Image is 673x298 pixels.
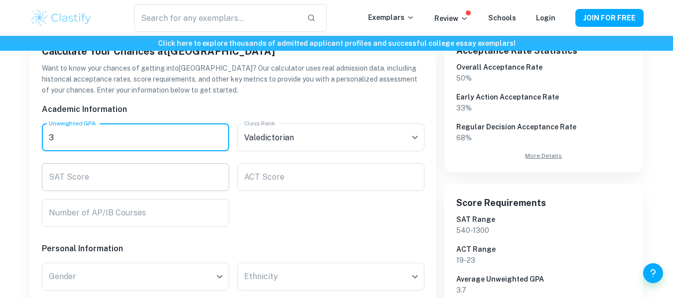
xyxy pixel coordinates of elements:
[42,103,424,115] h6: Academic Information
[456,132,632,143] p: 68 %
[575,9,644,27] button: JOIN FOR FREE
[456,73,632,84] p: 50 %
[42,44,424,59] h5: Calculate Your Chances at [GEOGRAPHIC_DATA]
[456,44,632,58] h6: Acceptance Rate Statistics
[49,119,96,127] label: Unweighted GPA
[456,214,632,225] h6: SAT Range
[643,263,663,283] button: Help and Feedback
[456,274,632,285] h6: Average Unweighted GPA
[456,62,632,73] h6: Overall Acceptance Rate
[434,13,468,24] p: Review
[2,38,671,49] h6: Click here to explore thousands of admitted applicant profiles and successful college essay exemp...
[456,225,632,236] p: 540 - 1300
[244,119,275,127] label: Class Rank
[456,196,632,210] h6: Score Requirements
[456,121,632,132] h6: Regular Decision Acceptance Rate
[456,151,632,160] a: More Details
[536,14,555,22] a: Login
[456,244,632,255] h6: ACT Range
[134,4,298,32] input: Search for any exemplars...
[456,102,632,113] p: 33 %
[237,123,424,151] div: Valedictorian
[456,285,632,296] p: 3.7
[456,255,632,266] p: 19 - 23
[488,14,516,22] a: Schools
[368,12,414,23] p: Exemplars
[456,92,632,102] h6: Early Action Acceptance Rate
[30,8,93,28] img: Clastify logo
[42,63,424,96] p: Want to know your chances of getting into [GEOGRAPHIC_DATA] ? Our calculator uses real admission ...
[42,243,424,255] h6: Personal Information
